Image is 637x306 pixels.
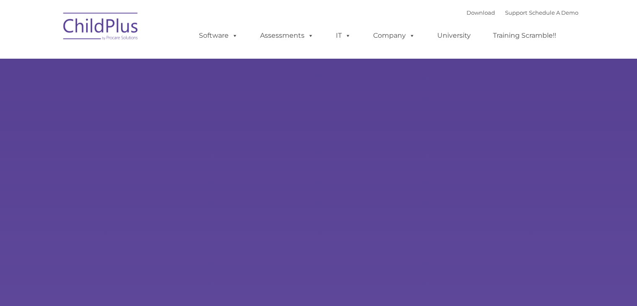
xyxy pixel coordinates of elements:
a: Schedule A Demo [529,9,578,16]
a: Software [191,27,246,44]
font: | [467,9,578,16]
a: IT [328,27,359,44]
a: University [429,27,479,44]
a: Assessments [252,27,322,44]
a: Download [467,9,495,16]
a: Company [365,27,423,44]
img: ChildPlus by Procare Solutions [59,7,143,49]
a: Training Scramble!! [485,27,565,44]
a: Support [505,9,527,16]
